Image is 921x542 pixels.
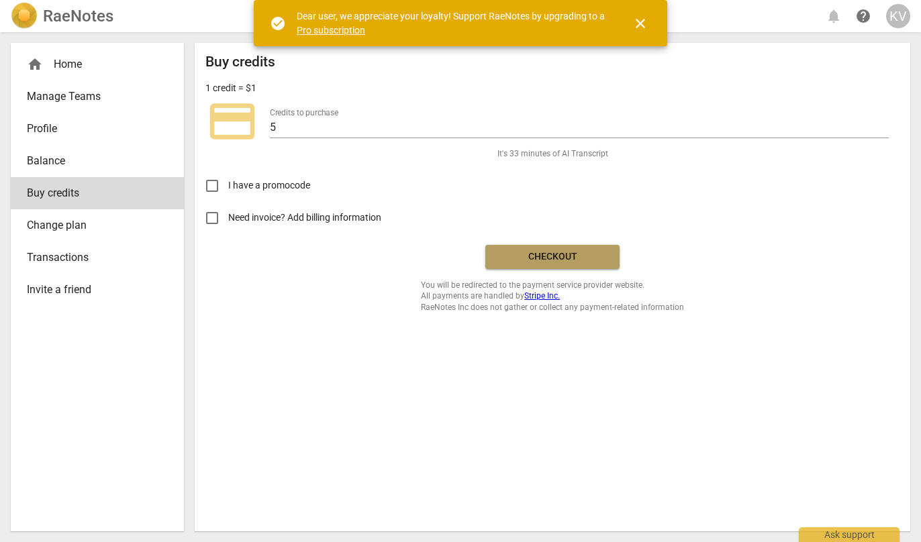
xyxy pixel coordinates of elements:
span: Need invoice? Add billing information [228,211,383,225]
a: Manage Teams [11,80,184,113]
span: Manage Teams [27,89,157,105]
a: Help [851,4,875,28]
span: help [855,8,871,24]
a: Invite a friend [11,274,184,306]
span: Profile [27,121,157,137]
span: check_circle [270,15,286,32]
a: Pro subscription [297,25,365,36]
span: Transactions [27,250,157,266]
span: home [27,56,43,72]
h2: RaeNotes [43,7,113,25]
span: credit_card [205,95,259,148]
div: Home [27,56,157,72]
h2: Buy credits [205,54,275,70]
span: Balance [27,153,157,169]
div: Dear user, we appreciate your loyalty! Support RaeNotes by upgrading to a [297,9,608,37]
span: Buy credits [27,185,157,201]
a: Stripe Inc. [524,291,560,301]
span: Invite a friend [27,282,157,298]
span: close [632,15,648,32]
img: Logo [11,3,38,30]
a: Balance [11,145,184,177]
span: You will be redirected to the payment service provider website. All payments are handled by RaeNo... [421,280,684,313]
span: Checkout [496,250,609,264]
span: Change plan [27,217,157,233]
div: Ask support [799,527,900,542]
button: KV [886,4,910,28]
p: 1 credit = $1 [205,81,256,95]
a: Change plan [11,209,184,241]
button: Checkout [485,245,620,269]
a: Transactions [11,241,184,274]
a: LogoRaeNotes [11,3,113,30]
button: Close [624,7,657,40]
label: Credits to purchase [270,109,338,117]
span: It's 33 minutes of AI Transcript [497,148,608,160]
a: Buy credits [11,177,184,209]
a: Profile [11,113,184,145]
span: I have a promocode [228,178,310,193]
div: Home [11,48,184,80]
